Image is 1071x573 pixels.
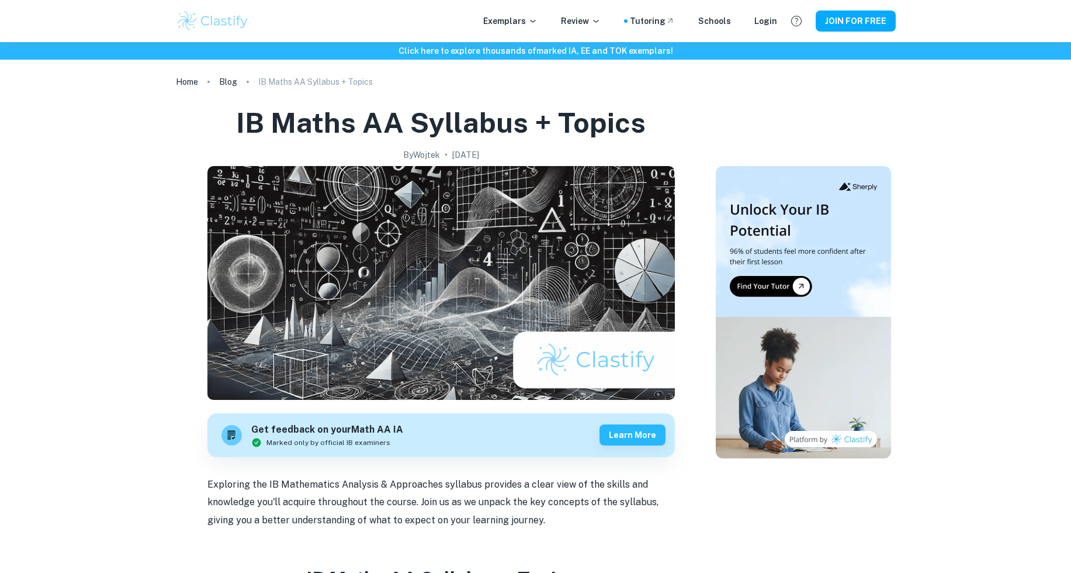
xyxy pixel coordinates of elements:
h6: Get feedback on your Math AA IA [251,423,403,437]
p: Exploring the IB Mathematics Analysis & Approaches syllabus provides a clear view of the skills a... [207,476,675,529]
h2: [DATE] [452,149,479,161]
h1: IB Maths AA Syllabus + Topics [236,104,646,141]
img: IB Maths AA Syllabus + Topics cover image [207,166,675,400]
button: JOIN FOR FREE [816,11,896,32]
p: • [445,149,448,161]
a: Schools [698,15,731,27]
img: Thumbnail [716,166,891,458]
h2: By Wojtek [403,149,440,161]
a: Tutoring [630,15,675,27]
a: Blog [219,74,237,90]
a: Login [754,15,777,27]
a: Home [176,74,198,90]
img: Clastify logo [176,9,250,33]
p: Exemplars [483,15,538,27]
p: Review [561,15,601,27]
h6: Click here to explore thousands of marked IA, EE and TOK exemplars ! [2,44,1069,57]
span: Marked only by official IB examiners [266,437,390,448]
a: Get feedback on yourMath AA IAMarked only by official IB examinersLearn more [207,413,675,457]
button: Learn more [599,424,666,446]
button: Help and Feedback [786,11,806,31]
p: IB Maths AA Syllabus + Topics [258,75,373,88]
